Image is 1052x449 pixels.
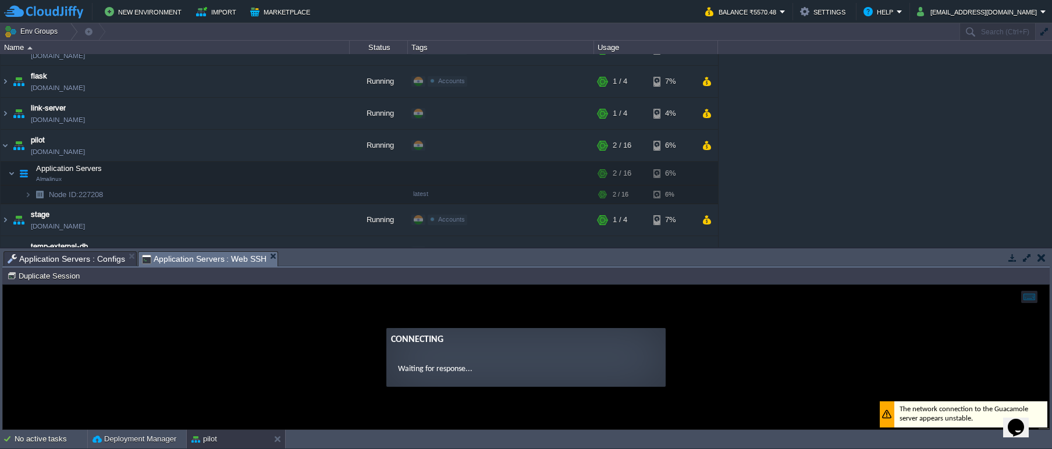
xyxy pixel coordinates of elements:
span: 227208 [48,190,105,199]
div: 1 / 4 [613,66,627,97]
div: Running [350,130,408,161]
button: Help [863,5,897,19]
a: flask [31,70,47,82]
button: Marketplace [250,5,314,19]
img: AMDAwAAAACH5BAEAAAAALAAAAAABAAEAAAICRAEAOw== [1,130,10,161]
p: Waiting for response... [395,78,651,90]
button: Balance ₹5570.48 [705,5,780,19]
img: AMDAwAAAACH5BAEAAAAALAAAAAABAAEAAAICRAEAOw== [10,66,27,97]
div: 2 / 16 [613,130,631,161]
button: Import [196,5,240,19]
div: Stopped [350,236,408,268]
a: pilot [31,134,45,146]
div: Name [1,41,349,54]
span: Accounts [438,77,465,84]
div: 4% [653,236,691,268]
img: CloudJiffy [4,5,83,19]
iframe: chat widget [1003,402,1040,437]
span: Accounts [438,216,465,223]
img: AMDAwAAAACH5BAEAAAAALAAAAAABAAEAAAICRAEAOw== [27,47,33,49]
div: 6% [653,186,691,204]
a: temp-external-db [31,241,88,252]
span: Application Servers [35,163,104,173]
span: Node ID: [49,190,79,199]
a: stage [31,209,49,220]
div: The network connection to the Guacamole server appears unstable. [877,116,1044,142]
div: 4% [653,98,691,129]
div: Running [350,66,408,97]
img: AMDAwAAAACH5BAEAAAAALAAAAAABAAEAAAICRAEAOw== [10,98,27,129]
div: Usage [595,41,717,54]
a: Application ServersAlmalinux [35,164,104,173]
a: [DOMAIN_NAME] [31,50,85,62]
img: AMDAwAAAACH5BAEAAAAALAAAAAABAAEAAAICRAEAOw== [10,204,27,236]
div: 2 / 16 [613,186,628,204]
div: 6% [653,130,691,161]
div: 6% [653,162,691,185]
img: AMDAwAAAACH5BAEAAAAALAAAAAABAAEAAAICRAEAOw== [10,130,27,161]
span: Application Servers : Web SSH [142,252,267,266]
img: AMDAwAAAACH5BAEAAAAALAAAAAABAAEAAAICRAEAOw== [1,204,10,236]
div: No active tasks [15,430,87,448]
button: Duplicate Session [7,270,83,281]
div: Tags [408,41,593,54]
a: link-server [31,102,66,114]
a: [DOMAIN_NAME] [31,220,85,232]
button: Deployment Manager [93,433,176,445]
div: 1 / 4 [613,204,627,236]
div: Connecting [388,48,658,62]
div: 2 / 16 [613,162,631,185]
a: Node ID:227208 [48,190,105,199]
button: New Environment [105,5,185,19]
span: Application Servers : Configs [8,252,125,266]
img: AMDAwAAAACH5BAEAAAAALAAAAAABAAEAAAICRAEAOw== [1,98,10,129]
span: latest [413,190,428,197]
div: 1 / 4 [613,98,627,129]
div: 7% [653,66,691,97]
img: AMDAwAAAACH5BAEAAAAALAAAAAABAAEAAAICRAEAOw== [1,66,10,97]
div: 0 / 10 [613,236,631,268]
span: Almalinux [36,176,62,183]
a: [DOMAIN_NAME] [31,146,85,158]
div: Running [350,98,408,129]
a: [DOMAIN_NAME] [31,114,85,126]
img: AMDAwAAAACH5BAEAAAAALAAAAAABAAEAAAICRAEAOw== [10,236,27,268]
button: [EMAIL_ADDRESS][DOMAIN_NAME] [917,5,1040,19]
div: Status [350,41,407,54]
img: AMDAwAAAACH5BAEAAAAALAAAAAABAAEAAAICRAEAOw== [1,236,10,268]
button: pilot [191,433,217,445]
button: Env Groups [4,23,62,40]
button: Settings [800,5,849,19]
a: [DOMAIN_NAME] [31,82,85,94]
div: Running [350,204,408,236]
img: AMDAwAAAACH5BAEAAAAALAAAAAABAAEAAAICRAEAOw== [16,162,32,185]
img: AMDAwAAAACH5BAEAAAAALAAAAAABAAEAAAICRAEAOw== [24,186,31,204]
div: 7% [653,204,691,236]
img: AMDAwAAAACH5BAEAAAAALAAAAAABAAEAAAICRAEAOw== [31,186,48,204]
img: AMDAwAAAACH5BAEAAAAALAAAAAABAAEAAAICRAEAOw== [8,162,15,185]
